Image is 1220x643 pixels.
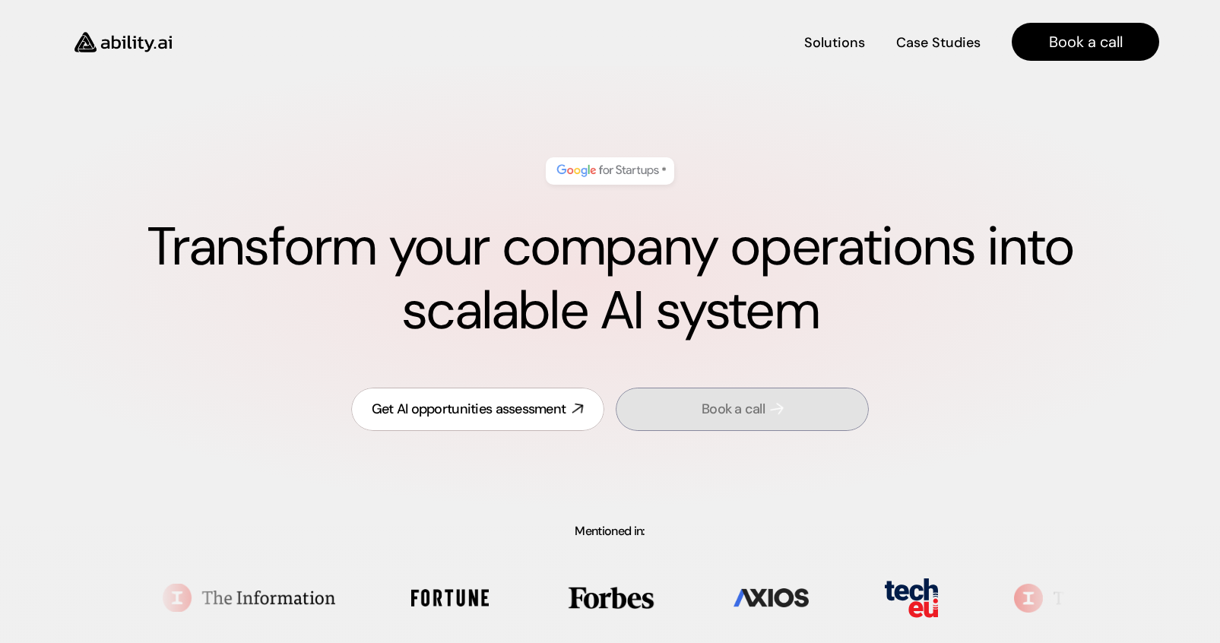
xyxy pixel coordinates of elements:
[804,29,865,55] a: Solutions
[1049,31,1123,52] h4: Book a call
[702,400,765,419] div: Book a call
[896,33,981,52] h4: Case Studies
[36,525,1184,537] p: Mentioned in:
[616,388,869,431] a: Book a call
[895,29,981,55] a: Case Studies
[193,23,1159,61] nav: Main navigation
[372,400,566,419] div: Get AI opportunities assessment
[804,33,865,52] h4: Solutions
[1012,23,1159,61] a: Book a call
[351,388,604,431] a: Get AI opportunities assessment
[61,215,1159,343] h1: Transform your company operations into scalable AI system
